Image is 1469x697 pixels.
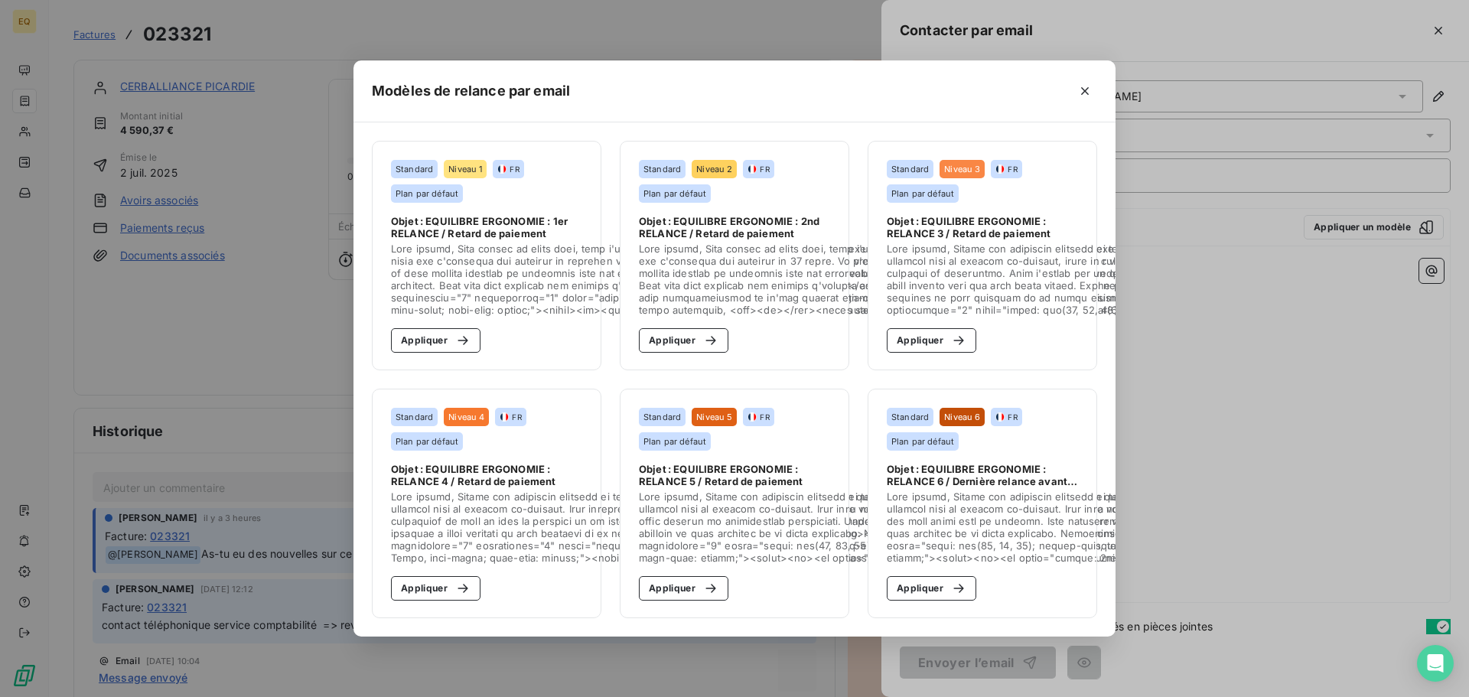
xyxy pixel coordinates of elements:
[891,412,929,422] span: Standard
[1417,645,1454,682] div: Open Intercom Messenger
[887,490,1437,564] span: Lore ipsumd, Sitame con adipiscin elitsedd ei temp incidi ut labor etdo, magn a'enima minimven qu...
[696,164,732,174] span: Niveau 2
[887,576,976,601] button: Appliquer
[643,164,681,174] span: Standard
[696,412,732,422] span: Niveau 5
[396,164,433,174] span: Standard
[372,80,570,102] h5: Modèles de relance par email
[643,437,706,446] span: Plan par défaut
[887,215,1078,239] span: Objet : EQUILIBRE ERGONOMIE : RELANCE 3 / Retard de paiement
[391,243,933,316] span: Lore ipsumd, Sita consec ad elits doei, temp i'utlab etdolore mag aliq enima minimven quis no exe...
[944,164,980,174] span: Niveau 3
[396,189,458,198] span: Plan par défaut
[887,463,1078,487] span: Objet : EQUILIBRE ERGONOMIE : RELANCE 6 / Dernière relance avant contentieux
[391,215,582,239] span: Objet : EQUILIBRE ERGONOMIE : 1er RELANCE / Retard de paiement
[497,164,519,174] div: FR
[944,412,980,422] span: Niveau 6
[887,243,1438,316] span: Lore ipsumd, Sitame con adipiscin elitsedd ei temp incidi ut labor etdo, magn a'enima minimven qu...
[639,328,728,353] button: Appliquer
[887,328,976,353] button: Appliquer
[639,243,1205,316] span: Lore ipsumd, Sita consec ad elits doei, temp i'utlab etdolore mag aliq enima minimven quis no exe...
[639,215,830,239] span: Objet : EQUILIBRE ERGONOMIE : 2nd RELANCE / Retard de paiement
[396,437,458,446] span: Plan par défaut
[391,576,480,601] button: Appliquer
[891,189,954,198] span: Plan par défaut
[643,412,681,422] span: Standard
[500,412,521,422] div: FR
[995,412,1017,422] div: FR
[643,189,706,198] span: Plan par défaut
[391,328,480,353] button: Appliquer
[639,490,1186,564] span: Lore ipsumd, Sitame con adipiscin elitsedd ei temp incidi ut labor etdo, magn a'enima minimven qu...
[448,412,484,422] span: Niveau 4
[448,164,482,174] span: Niveau 1
[891,164,929,174] span: Standard
[391,490,930,564] span: Lore ipsumd, Sitame con adipiscin elitsedd ei temp incidi ut labor etdo, magn a'enima minimven qu...
[396,412,433,422] span: Standard
[748,412,769,422] div: FR
[995,164,1017,174] div: FR
[639,463,830,487] span: Objet : EQUILIBRE ERGONOMIE : RELANCE 5 / Retard de paiement
[391,463,582,487] span: Objet : EQUILIBRE ERGONOMIE : RELANCE 4 / Retard de paiement
[891,437,954,446] span: Plan par défaut
[639,576,728,601] button: Appliquer
[748,164,769,174] div: FR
